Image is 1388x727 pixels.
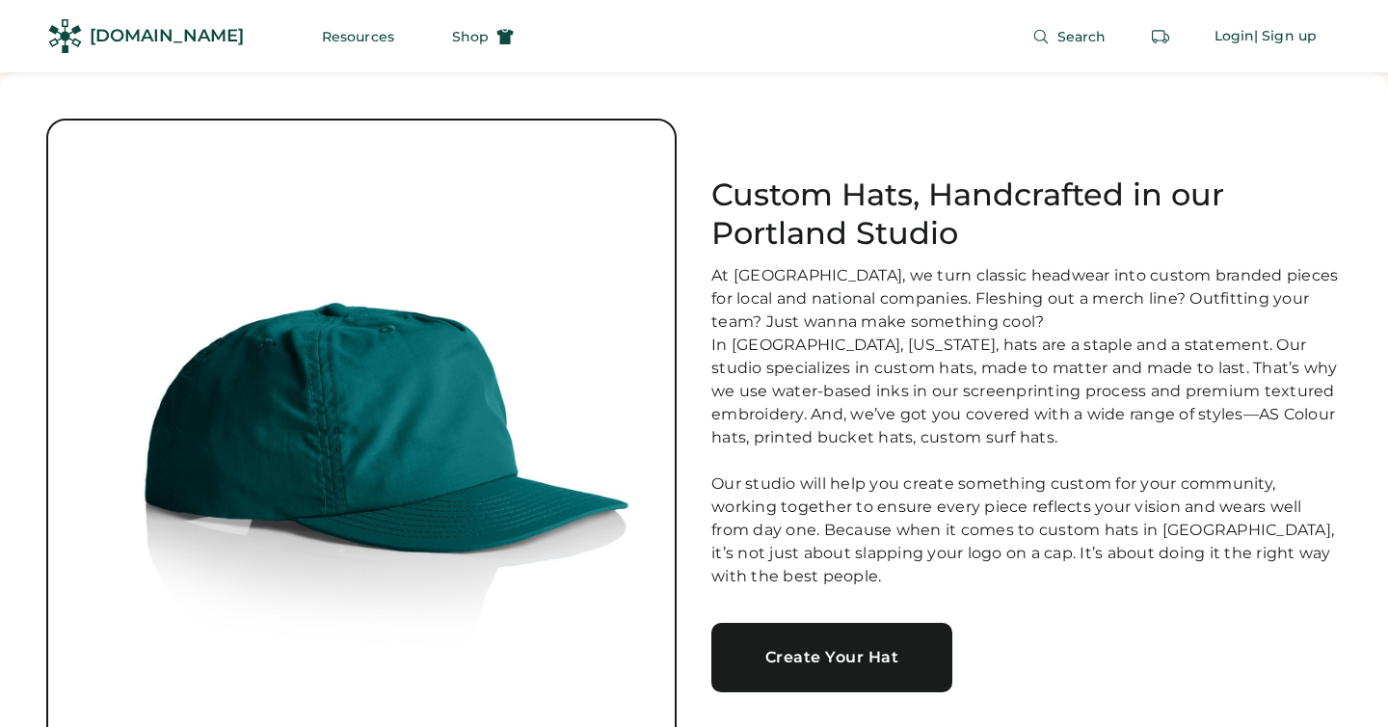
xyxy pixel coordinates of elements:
[711,264,1342,588] div: At [GEOGRAPHIC_DATA], we turn classic headwear into custom branded pieces for local and national ...
[1009,17,1130,56] button: Search
[1141,17,1180,56] button: Retrieve an order
[299,17,417,56] button: Resources
[452,30,489,43] span: Shop
[711,623,952,692] a: Create Your Hat
[711,175,1342,253] h1: Custom Hats, Handcrafted in our Portland Studio
[429,17,537,56] button: Shop
[1254,27,1317,46] div: | Sign up
[90,24,244,48] div: [DOMAIN_NAME]
[1057,30,1107,43] span: Search
[48,19,82,53] img: Rendered Logo - Screens
[734,650,929,665] div: Create Your Hat
[1214,27,1255,46] div: Login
